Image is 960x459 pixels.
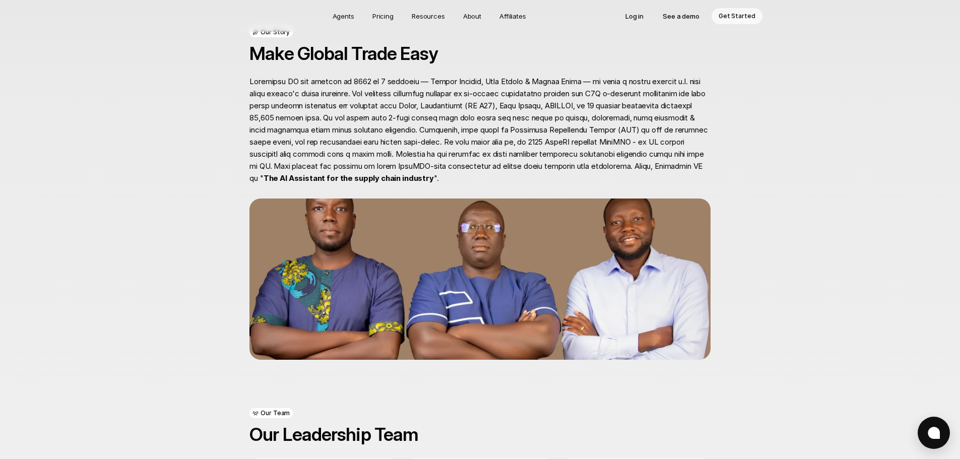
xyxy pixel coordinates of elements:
[463,11,481,21] p: About
[712,8,762,24] a: Get Started
[499,11,526,21] p: Affiliates
[918,417,950,449] button: Open chat window
[327,8,360,24] a: Agents
[366,8,400,24] a: Pricing
[372,11,394,21] p: Pricing
[406,8,451,24] a: Resources
[493,8,532,24] a: Affiliates
[457,8,487,24] a: About
[333,11,354,21] p: Agents
[249,424,710,444] h2: Our Leadership Team
[264,173,434,183] strong: The AI Assistant for the supply chain industry
[249,43,710,63] h2: Make Global Trade Easy
[625,11,644,21] p: Log in
[261,409,290,417] p: Our Team
[719,11,755,21] p: Get Started
[412,11,445,21] p: Resources
[656,8,707,24] a: See a demo
[249,76,710,184] p: Loremipsu DO sit ametcon ad 8662 el 7 seddoeiu — Tempor Incidid, Utla Etdolo & Magnaa Enima — mi ...
[663,11,699,21] p: See a demo
[261,28,290,36] p: Our Story
[618,8,651,24] a: Log in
